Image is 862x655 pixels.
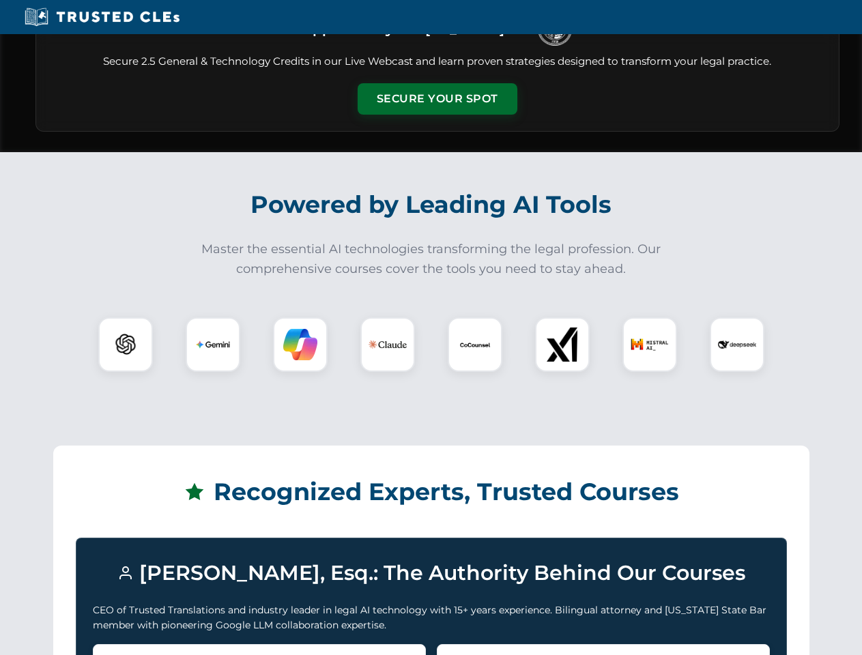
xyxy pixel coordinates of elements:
[283,327,317,362] img: Copilot Logo
[76,468,787,516] h2: Recognized Experts, Trusted Courses
[535,317,590,372] div: xAI
[192,239,670,279] p: Master the essential AI technologies transforming the legal profession. Our comprehensive courses...
[622,317,677,372] div: Mistral AI
[53,54,822,70] p: Secure 2.5 General & Technology Credits in our Live Webcast and learn proven strategies designed ...
[631,325,669,364] img: Mistral AI Logo
[360,317,415,372] div: Claude
[98,317,153,372] div: ChatGPT
[53,181,809,229] h2: Powered by Leading AI Tools
[718,325,756,364] img: DeepSeek Logo
[93,602,770,633] p: CEO of Trusted Translations and industry leader in legal AI technology with 15+ years experience....
[106,325,145,364] img: ChatGPT Logo
[186,317,240,372] div: Gemini
[369,325,407,364] img: Claude Logo
[448,317,502,372] div: CoCounsel
[93,555,770,592] h3: [PERSON_NAME], Esq.: The Authority Behind Our Courses
[458,327,492,362] img: CoCounsel Logo
[358,83,517,115] button: Secure Your Spot
[273,317,328,372] div: Copilot
[196,327,230,362] img: Gemini Logo
[545,327,579,362] img: xAI Logo
[20,7,184,27] img: Trusted CLEs
[710,317,764,372] div: DeepSeek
